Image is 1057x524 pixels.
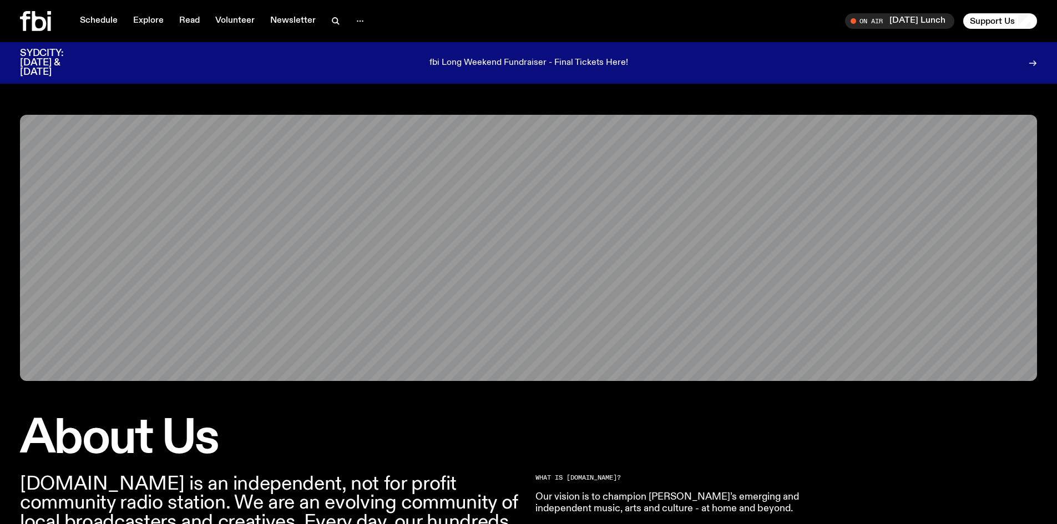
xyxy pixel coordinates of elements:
a: Newsletter [264,13,322,29]
h2: What is [DOMAIN_NAME]? [535,475,855,481]
p: Our vision is to champion [PERSON_NAME]’s emerging and independent music, arts and culture - at h... [535,491,855,515]
button: On Air[DATE] Lunch [845,13,954,29]
h3: SYDCITY: [DATE] & [DATE] [20,49,91,77]
span: Support Us [970,16,1015,26]
h1: About Us [20,416,522,461]
button: Support Us [963,13,1037,29]
a: Read [173,13,206,29]
a: Volunteer [209,13,261,29]
a: Schedule [73,13,124,29]
p: fbi Long Weekend Fundraiser - Final Tickets Here! [429,58,628,68]
a: Explore [127,13,170,29]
